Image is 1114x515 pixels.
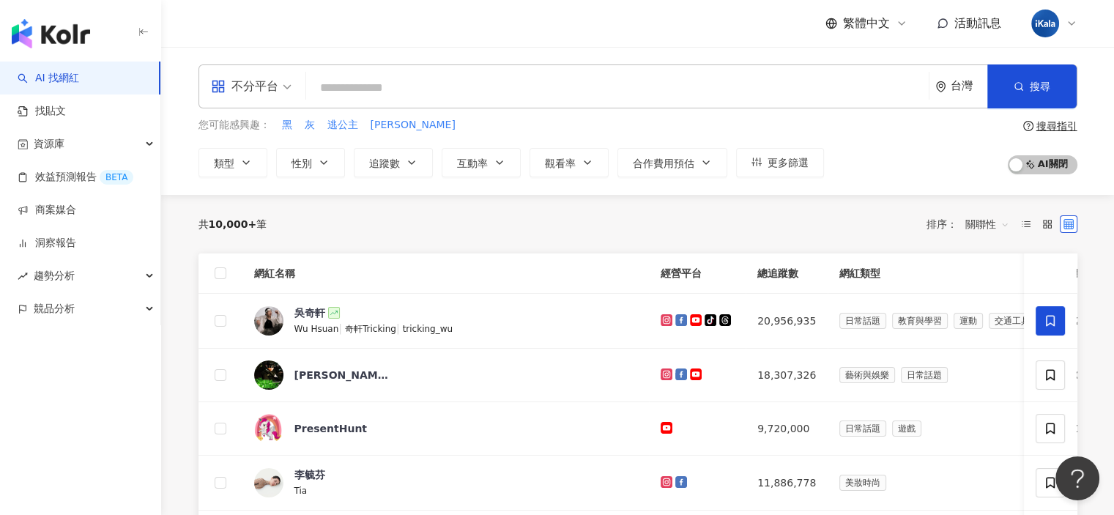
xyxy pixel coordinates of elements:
[198,218,267,230] div: 共 筆
[211,75,278,98] div: 不分平台
[254,360,638,390] a: KOL Avatar[PERSON_NAME] [PERSON_NAME]
[254,468,283,497] img: KOL Avatar
[530,148,609,177] button: 觀看率
[442,148,521,177] button: 互動率
[294,421,368,436] div: PresentHunt
[34,292,75,325] span: 競品分析
[768,157,809,168] span: 更多篩選
[327,118,358,133] span: 逃公主
[254,414,283,443] img: KOL Avatar
[242,253,650,294] th: 網紅名稱
[746,253,828,294] th: 總追蹤數
[839,367,895,383] span: 藝術與娛樂
[34,127,64,160] span: 資源庫
[371,118,456,133] span: [PERSON_NAME]
[403,324,453,334] span: tricking_wu
[954,313,983,329] span: 運動
[254,467,638,498] a: KOL Avatar李毓芬Tia
[34,259,75,292] span: 趨勢分析
[901,367,948,383] span: 日常話題
[18,170,133,185] a: 效益預測報告BETA
[951,80,987,92] div: 台灣
[633,158,694,169] span: 合作費用預估
[746,402,828,456] td: 9,720,000
[965,212,1009,236] span: 關聯性
[18,104,66,119] a: 找貼文
[304,117,316,133] button: 灰
[18,271,28,281] span: rise
[198,118,270,133] span: 您可能感興趣：
[294,324,339,334] span: Wu Hsuan
[12,19,90,48] img: logo
[843,15,890,32] span: 繁體中文
[369,158,400,169] span: 追蹤數
[254,306,283,336] img: KOL Avatar
[545,158,576,169] span: 觀看率
[209,218,257,230] span: 10,000+
[294,467,325,482] div: 李毓芬
[746,349,828,402] td: 18,307,326
[839,313,886,329] span: 日常話題
[345,324,396,334] span: 奇軒Tricking
[338,322,345,334] span: |
[935,81,946,92] span: environment
[989,313,1036,329] span: 交通工具
[211,79,226,94] span: appstore
[954,16,1001,30] span: 活動訊息
[327,117,359,133] button: 逃公主
[839,420,886,437] span: 日常話題
[617,148,727,177] button: 合作費用預估
[370,117,456,133] button: [PERSON_NAME]
[839,475,886,491] span: 美妝時尚
[746,456,828,511] td: 11,886,778
[828,253,1053,294] th: 網紅類型
[354,148,433,177] button: 追蹤數
[294,305,325,320] div: 吳奇軒
[1030,81,1050,92] span: 搜尋
[396,322,403,334] span: |
[892,420,921,437] span: 遊戲
[1031,10,1059,37] img: cropped-ikala-app-icon-2.png
[214,158,234,169] span: 類型
[1023,121,1033,131] span: question-circle
[927,212,1017,236] div: 排序：
[18,203,76,218] a: 商案媒合
[294,486,308,496] span: Tia
[1055,456,1099,500] iframe: Help Scout Beacon - Open
[892,313,948,329] span: 教育與學習
[736,148,824,177] button: 更多篩選
[281,117,293,133] button: 黑
[18,236,76,251] a: 洞察報告
[198,148,267,177] button: 類型
[292,158,312,169] span: 性別
[987,64,1077,108] button: 搜尋
[18,71,79,86] a: searchAI 找網紅
[457,158,488,169] span: 互動率
[282,118,292,133] span: 黑
[254,360,283,390] img: KOL Avatar
[254,414,638,443] a: KOL AvatarPresentHunt
[746,294,828,349] td: 20,956,935
[276,148,345,177] button: 性別
[649,253,746,294] th: 經營平台
[1036,120,1077,132] div: 搜尋指引
[254,305,638,336] a: KOL Avatar吳奇軒Wu Hsuan|奇軒Tricking|tricking_wu
[305,118,315,133] span: 灰
[294,368,390,382] div: [PERSON_NAME] [PERSON_NAME]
